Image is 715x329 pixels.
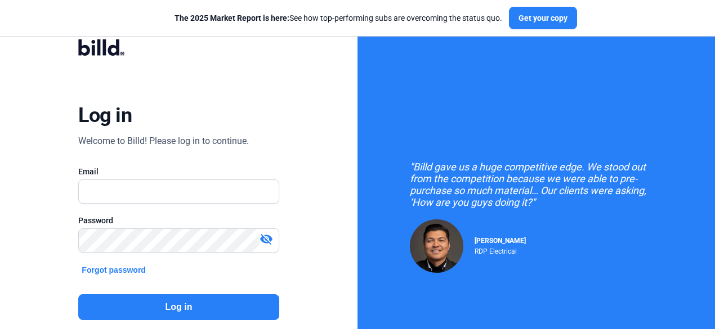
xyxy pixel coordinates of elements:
div: RDP Electrical [475,245,526,255]
button: Get your copy [509,7,577,29]
div: Email [78,166,279,177]
div: Welcome to Billd! Please log in to continue. [78,134,249,148]
img: Raul Pacheco [410,219,463,273]
span: [PERSON_NAME] [475,237,526,245]
span: The 2025 Market Report is here: [175,13,289,22]
div: See how top-performing subs are overcoming the status quo. [175,12,502,24]
button: Log in [78,294,279,320]
button: Forgot password [78,264,149,276]
div: Password [78,215,279,226]
div: "Billd gave us a huge competitive edge. We stood out from the competition because we were able to... [410,161,663,208]
mat-icon: visibility_off [260,232,273,246]
div: Log in [78,103,132,128]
